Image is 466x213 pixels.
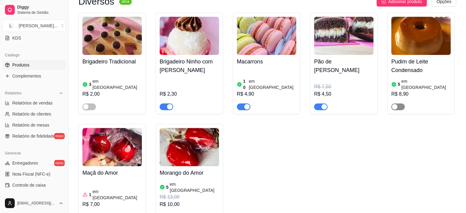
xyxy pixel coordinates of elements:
[2,98,66,108] a: Relatórios de vendas
[8,23,14,29] span: L
[160,128,219,166] img: product-image
[2,131,66,141] a: Relatório de fidelidadenovo
[2,120,66,130] a: Relatório de mesas
[398,81,400,87] article: 5
[2,169,66,179] a: Nota Fiscal (NFC-e)
[89,191,91,197] article: 1
[166,184,169,190] article: 5
[12,133,55,139] span: Relatório de fidelidade
[2,109,66,119] a: Relatório de clientes
[93,78,142,90] article: em [GEOGRAPHIC_DATA]
[82,90,142,98] div: R$ 2,00
[17,10,63,15] span: Sistema de Gestão
[2,20,66,32] button: Select a team
[160,200,219,208] div: R$ 10,00
[237,17,296,55] img: product-image
[2,196,66,211] button: [EMAIL_ADDRESS][DOMAIN_NAME]
[160,169,219,177] h4: Morango do Amor
[12,35,21,41] span: KDS
[2,33,66,43] a: KDS
[2,50,66,60] div: Catálogo
[12,111,51,117] span: Relatório de clientes
[82,128,142,166] img: product-image
[2,71,66,81] a: Complementos
[160,193,219,200] div: R$ 13,00
[5,91,21,96] span: Relatórios
[89,81,91,87] article: 3
[314,17,373,55] img: product-image
[12,62,29,68] span: Produtos
[237,57,296,66] h4: Macarrons
[82,57,142,66] h4: Brigadeiro Tradicional
[93,188,142,200] article: em [GEOGRAPHIC_DATA]
[243,78,248,90] article: 10
[82,169,142,177] h4: Maçã do Amor
[249,78,296,90] article: em [GEOGRAPHIC_DATA]
[12,160,38,166] span: Entregadores
[2,191,66,201] a: Controle de fiado
[314,57,373,74] h4: Pão de [PERSON_NAME]
[12,122,49,128] span: Relatório de mesas
[401,78,451,90] article: em [GEOGRAPHIC_DATA]
[391,17,451,55] img: product-image
[237,90,296,98] div: R$ 4,90
[82,200,142,208] div: R$ 7,00
[2,148,66,158] div: Gerenciar
[160,90,219,98] div: R$ 2,30
[391,57,451,74] h4: Pudim de Leite Condensado
[170,181,219,193] article: em [GEOGRAPHIC_DATA]
[314,90,373,98] div: R$ 4,50
[12,193,45,199] span: Controle de fiado
[17,201,56,206] span: [EMAIL_ADDRESS][DOMAIN_NAME]
[160,17,219,55] img: product-image
[17,5,63,10] span: Diggy
[12,182,46,188] span: Controle de caixa
[12,100,53,106] span: Relatórios de vendas
[82,17,142,55] img: product-image
[2,2,66,17] a: DiggySistema de Gestão
[391,90,451,98] div: R$ 8,90
[12,73,41,79] span: Complementos
[160,57,219,74] h4: Brigadeiro Ninho com [PERSON_NAME]
[19,23,58,29] div: [PERSON_NAME] ...
[12,171,50,177] span: Nota Fiscal (NFC-e)
[314,83,373,90] div: R$ 7,50
[2,60,66,70] a: Produtos
[2,158,66,168] a: Entregadoresnovo
[2,180,66,190] a: Controle de caixa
